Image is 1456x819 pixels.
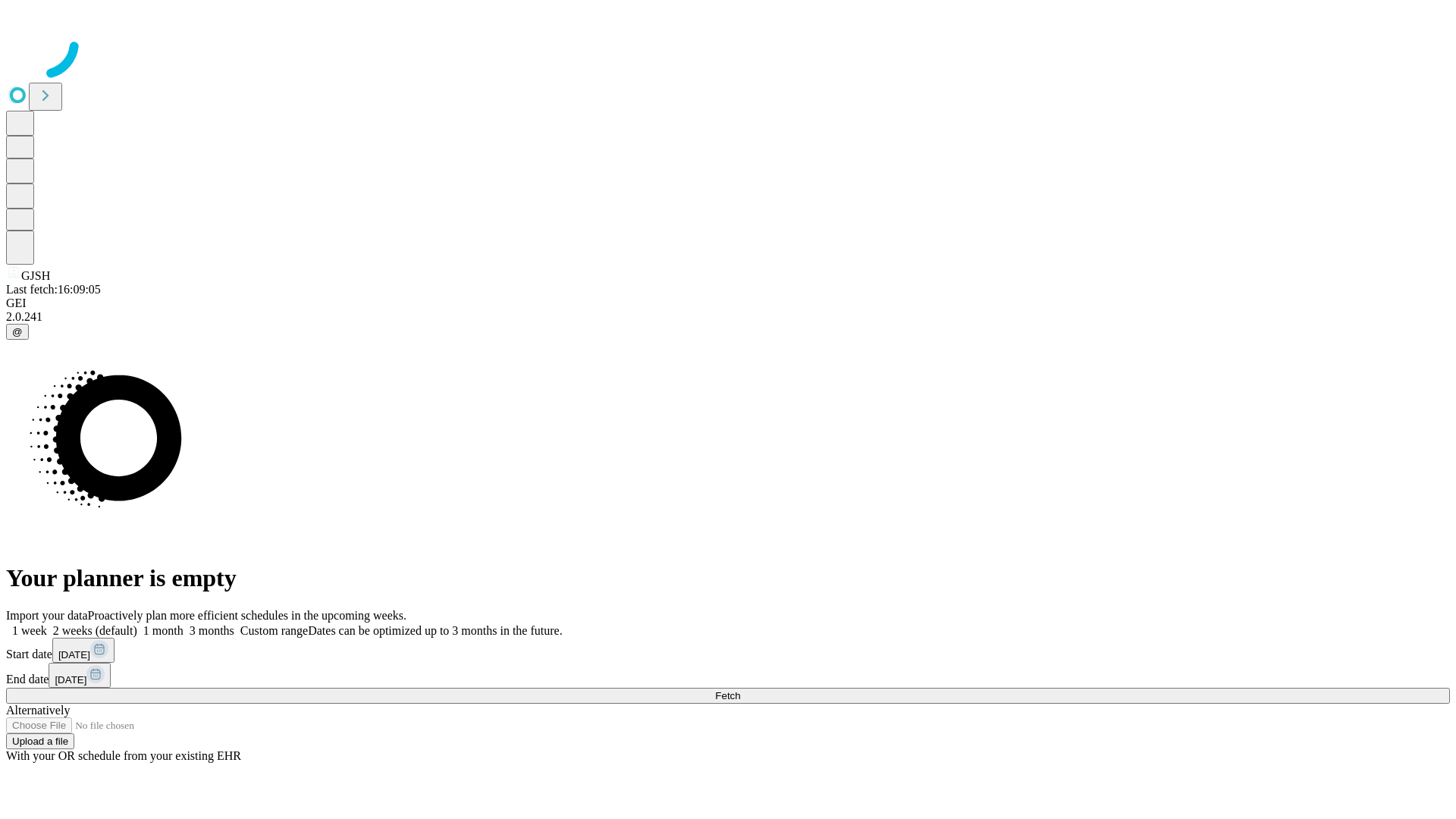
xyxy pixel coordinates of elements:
[52,638,115,663] button: [DATE]
[21,269,50,282] span: GJSH
[58,649,90,661] span: [DATE]
[49,663,111,688] button: [DATE]
[6,663,1450,688] div: End date
[308,624,562,637] span: Dates can be optimized up to 3 months in the future.
[6,688,1450,704] button: Fetch
[143,624,184,637] span: 1 month
[240,624,308,637] span: Custom range
[6,638,1450,663] div: Start date
[6,749,241,762] span: With your OR schedule from your existing EHR
[55,674,86,686] span: [DATE]
[12,326,23,337] span: @
[6,310,1450,324] div: 2.0.241
[190,624,234,637] span: 3 months
[715,690,740,701] span: Fetch
[6,564,1450,592] h1: Your planner is empty
[53,624,137,637] span: 2 weeks (default)
[6,733,74,749] button: Upload a file
[6,609,88,622] span: Import your data
[6,704,70,717] span: Alternatively
[6,297,1450,310] div: GEI
[12,624,47,637] span: 1 week
[88,609,406,622] span: Proactively plan more efficient schedules in the upcoming weeks.
[6,283,101,296] span: Last fetch: 16:09:05
[6,324,29,340] button: @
